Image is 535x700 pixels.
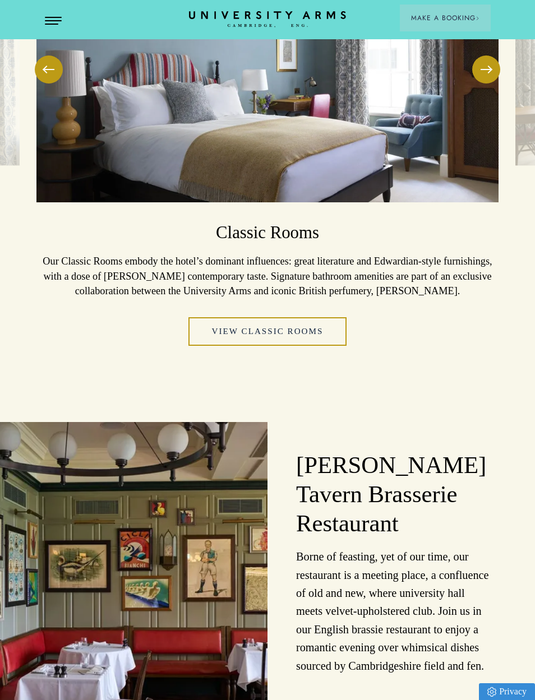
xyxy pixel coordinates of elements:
[296,451,491,538] h2: [PERSON_NAME] Tavern Brasserie Restaurant
[35,55,63,84] button: Previous Slide
[36,221,499,244] h3: Classic Rooms
[476,16,479,20] img: Arrow icon
[472,55,500,84] button: Next Slide
[479,683,535,700] a: Privacy
[36,254,499,298] p: Our Classic Rooms embody the hotel’s dominant influences: great literature and Edwardian-style fu...
[189,11,346,28] a: Home
[487,687,496,697] img: Privacy
[188,317,347,346] a: View Classic Rooms
[296,548,491,675] p: Borne of feasting, yet of our time, our restaurant is a meeting place, a confluence of old and ne...
[411,13,479,23] span: Make a Booking
[45,17,62,26] button: Open Menu
[400,4,491,31] button: Make a BookingArrow icon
